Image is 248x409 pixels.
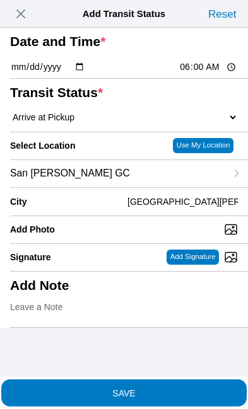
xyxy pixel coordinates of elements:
ion-label: Transit Status [10,85,233,100]
ion-button: Use My Location [173,138,233,153]
ion-label: Date and Time [10,34,233,49]
ion-label: City [10,197,122,207]
label: Select Location [10,141,75,151]
ion-button: Add Signature [167,250,219,265]
ion-label: Add Note [10,278,233,293]
span: San [PERSON_NAME] GC [10,168,130,179]
ion-button: Reset [205,4,239,24]
ion-button: SAVE [1,379,247,406]
label: Signature [10,252,51,262]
